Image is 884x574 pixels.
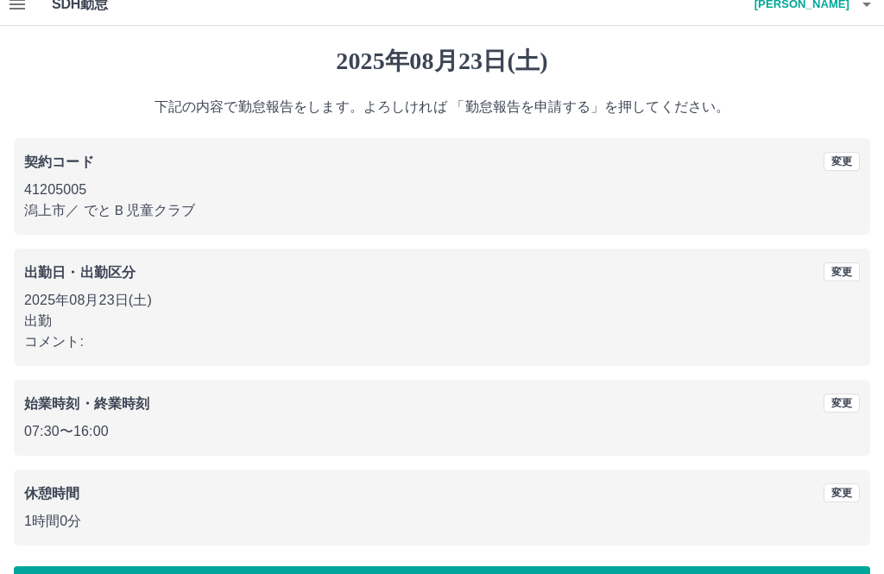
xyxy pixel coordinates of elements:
[824,394,860,413] button: 変更
[14,97,870,117] p: 下記の内容で勤怠報告をします。よろしければ 「勤怠報告を申請する」を押してください。
[24,180,860,200] p: 41205005
[824,152,860,171] button: 変更
[24,486,80,501] b: 休憩時間
[24,511,860,532] p: 1時間0分
[824,262,860,281] button: 変更
[24,200,860,221] p: 潟上市 ／ でとＢ児童クラブ
[824,483,860,502] button: 変更
[24,290,860,311] p: 2025年08月23日(土)
[14,47,870,76] h1: 2025年08月23日(土)
[24,421,860,442] p: 07:30 〜 16:00
[24,331,860,352] p: コメント:
[24,311,860,331] p: 出勤
[24,265,136,280] b: 出勤日・出勤区分
[24,396,149,411] b: 始業時刻・終業時刻
[24,155,94,169] b: 契約コード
